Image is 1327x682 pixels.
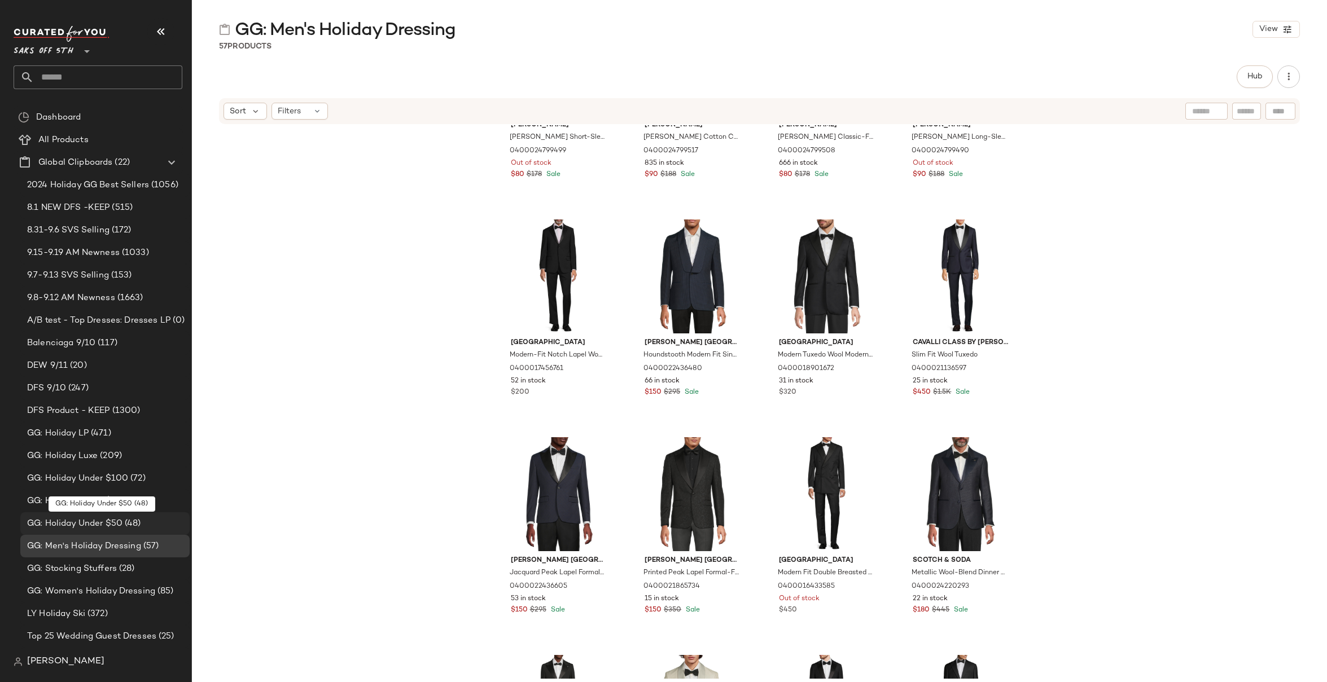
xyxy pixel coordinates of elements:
[778,146,835,156] span: 0400024799508
[913,556,1008,566] span: Scotch & Soda
[912,146,969,156] span: 0400024799490
[27,269,109,282] span: 9.7-9.13 SVS Selling
[128,495,146,508] span: (87)
[778,582,835,592] span: 0400016433585
[636,219,749,333] img: 0400022436480_NAVY
[14,26,110,42] img: cfy_white_logo.C9jOOHJF.svg
[664,605,681,615] span: $350
[120,247,149,259] span: (1033)
[128,472,146,485] span: (72)
[549,606,565,614] span: Sale
[664,388,680,398] span: $295
[779,170,792,180] span: $80
[912,568,1007,578] span: Metallic Wool-Blend Dinner Jacket
[27,337,95,350] span: Balenciaga 9/10
[912,582,969,592] span: 0400024220293
[779,605,797,615] span: $450
[110,224,132,237] span: (172)
[27,562,117,575] span: GG: Stocking Stuffers
[645,594,679,604] span: 15 in stock
[643,146,698,156] span: 0400024799517
[27,517,122,530] span: GG: Holiday Under $50
[904,219,1017,333] img: 0400021136597_NAVY
[643,350,739,360] span: Houndstooth Modern Fit Single-Breasted Jacket
[778,568,873,578] span: Modern Fit Double Breasted Peak Lapel Wool Tuxedo
[912,133,1007,143] span: [PERSON_NAME] Long-Sleeve Shirt
[27,630,156,643] span: Top 25 Wedding Guest Dresses
[511,605,528,615] span: $150
[510,146,566,156] span: 0400024799499
[115,292,143,305] span: (1663)
[219,41,271,52] div: Products
[18,112,29,123] img: svg%3e
[511,170,524,180] span: $80
[510,133,605,143] span: [PERSON_NAME] Short-Sleeve Shirt
[112,156,130,169] span: (22)
[117,562,135,575] span: (28)
[27,427,89,440] span: GG: Holiday LP
[645,605,662,615] span: $150
[511,556,606,566] span: [PERSON_NAME] [GEOGRAPHIC_DATA]
[947,171,963,178] span: Sale
[812,171,829,178] span: Sale
[278,105,301,117] span: Filters
[27,247,120,259] span: 9.15-9.19 AM Newness
[913,159,953,169] span: Out of stock
[230,105,246,117] span: Sort
[779,338,874,348] span: [GEOGRAPHIC_DATA]
[1259,25,1278,34] span: View
[89,427,111,440] span: (471)
[953,389,970,396] span: Sale
[779,556,874,566] span: [GEOGRAPHIC_DATA]
[122,517,141,530] span: (48)
[27,359,68,372] span: DEW 9/11
[219,24,230,35] img: svg%3e
[645,120,740,130] span: [PERSON_NAME]
[109,269,132,282] span: (153)
[645,376,680,386] span: 66 in stock
[643,568,739,578] span: Printed Peak Lapel Formal-Fit Dinner Jacket
[27,450,98,463] span: GG: Holiday Luxe
[511,388,529,398] span: $200
[645,159,684,169] span: 835 in stock
[27,655,104,668] span: [PERSON_NAME]
[27,540,141,553] span: GG: Men's Holiday Dressing
[643,364,702,374] span: 0400022436480
[27,179,149,192] span: 2024 Holiday GG Best Sellers
[511,120,606,130] span: [PERSON_NAME]
[98,450,122,463] span: (209)
[27,314,170,327] span: A/B test - Top Dresses: Dresses LP
[149,179,178,192] span: (1056)
[36,111,81,124] span: Dashboard
[219,42,227,51] span: 57
[27,495,128,508] span: GG: Holiday Under $200
[27,224,110,237] span: 8.31-9.6 SVS Selling
[929,170,944,180] span: $188
[27,382,66,395] span: DFS 9/10
[913,605,930,615] span: $180
[779,376,813,386] span: 31 in stock
[27,585,155,598] span: GG: Women's Holiday Dressing
[27,201,110,214] span: 8.1 NEW DFS -KEEP
[912,350,978,360] span: Slim Fit Wool Tuxedo
[156,630,174,643] span: (25)
[141,540,159,553] span: (57)
[913,388,931,398] span: $450
[913,594,948,604] span: 22 in stock
[952,606,968,614] span: Sale
[645,388,662,398] span: $150
[27,292,115,305] span: 9.8-9.12 AM Newness
[110,404,141,417] span: (1300)
[1237,65,1273,88] button: Hub
[511,594,546,604] span: 53 in stock
[904,437,1017,551] img: 0400024220293
[795,170,810,180] span: $178
[510,350,605,360] span: Modern-Fit Notch Lapel Wool-Blend Tuxedo
[913,120,1008,130] span: [PERSON_NAME]
[684,606,700,614] span: Sale
[510,568,605,578] span: Jacquard Peak Lapel Formal-Fit Dinner Jacket
[643,133,739,143] span: [PERSON_NAME] Cotton Classic Fit Shirt
[66,382,89,395] span: (247)
[933,388,951,398] span: $1.5K
[510,364,563,374] span: 0400017456761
